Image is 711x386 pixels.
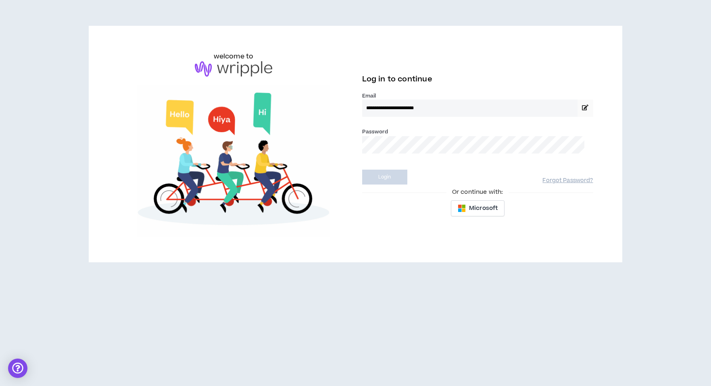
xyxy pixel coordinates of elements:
[214,52,254,61] h6: welcome to
[469,204,498,213] span: Microsoft
[8,359,27,378] div: Open Intercom Messenger
[446,188,509,197] span: Or continue with:
[362,92,593,100] label: Email
[118,85,349,237] img: Welcome to Wripple
[542,177,593,185] a: Forgot Password?
[362,170,407,185] button: Login
[362,74,432,84] span: Log in to continue
[451,200,505,216] button: Microsoft
[362,128,388,135] label: Password
[195,61,272,77] img: logo-brand.png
